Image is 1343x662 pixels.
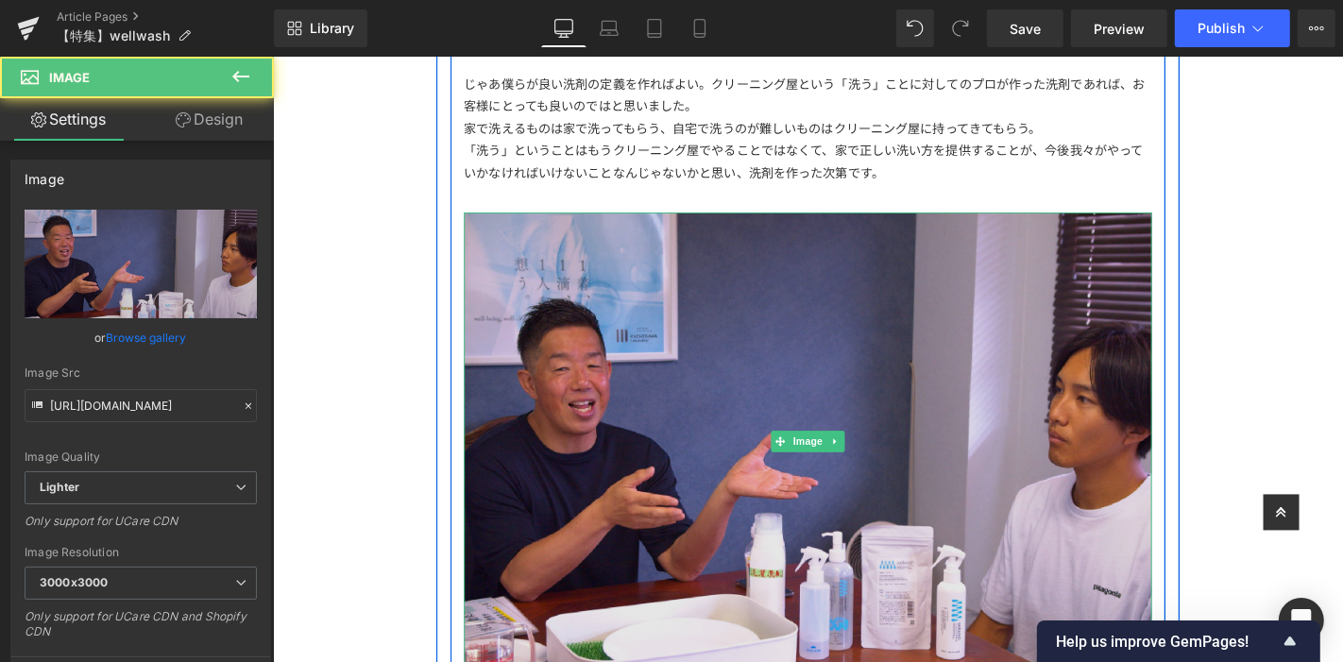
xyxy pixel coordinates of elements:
[942,9,979,47] button: Redo
[1056,633,1279,651] span: Help us improve GemPages!
[632,9,677,47] a: Tablet
[896,9,934,47] button: Undo
[591,399,611,422] a: Expand / Collapse
[541,9,586,47] a: Desktop
[204,64,939,88] div: 家で洗えるものは家で洗ってもらう、自宅で洗うのが難しいものはクリーニング屋に持ってきてもらう。
[1094,19,1145,39] span: Preview
[25,328,257,348] div: or
[1298,9,1335,47] button: More
[1279,598,1324,643] div: Open Intercom Messenger
[25,161,64,187] div: Image
[1056,630,1301,653] button: Show survey - Help us improve GemPages!
[25,609,257,652] div: Only support for UCare CDN and Shopify CDN
[25,514,257,541] div: Only support for UCare CDN
[25,450,257,464] div: Image Quality
[204,88,939,135] div: 「洗う」ということはもうクリーニング屋でやることではなくて、家で正しい洗い方を提供することが、今後我々がやっていかなければいけないことなんじゃないかと思い、洗剤を作った次第です。
[49,70,90,85] span: Image
[586,9,632,47] a: Laptop
[1071,9,1167,47] a: Preview
[274,9,367,47] a: New Library
[552,399,591,422] span: Image
[25,389,257,422] input: Link
[57,28,170,43] span: 【特集】wellwash
[57,9,274,25] a: Article Pages
[141,98,278,141] a: Design
[107,321,187,354] a: Browse gallery
[40,575,108,589] b: 3000x3000
[310,20,354,37] span: Library
[1175,9,1290,47] button: Publish
[1198,21,1245,36] span: Publish
[677,9,722,47] a: Mobile
[204,17,939,64] div: じゃあ僕らが良い洗剤の定義を作ればよい。クリーニング屋という「洗う」ことに対してのプロが作った洗剤であれば、お客様にとっても良いのではと思いました。
[40,480,79,494] b: Lighter
[25,366,257,380] div: Image Src
[1010,19,1041,39] span: Save
[25,546,257,559] div: Image Resolution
